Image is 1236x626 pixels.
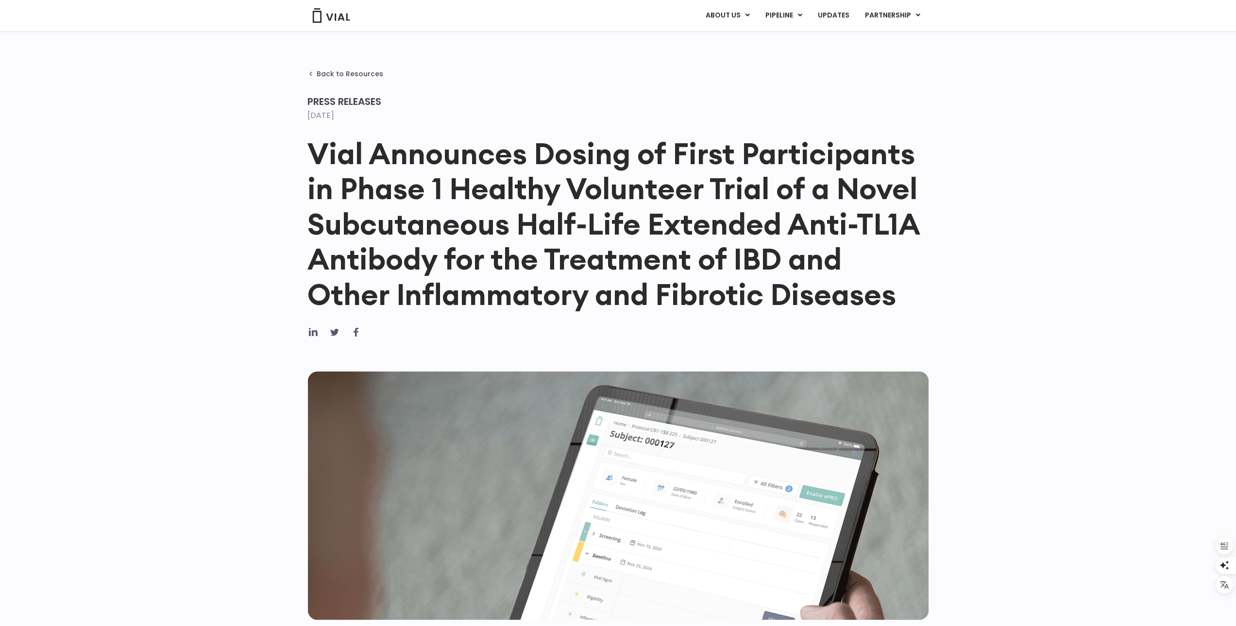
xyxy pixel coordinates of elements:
div: Share on facebook [350,326,362,338]
h1: Vial Announces Dosing of First Participants in Phase 1 Healthy Volunteer Trial of a Novel Subcuta... [307,136,929,312]
a: PIPELINEMenu Toggle [758,7,810,24]
a: UPDATES [810,7,857,24]
a: PARTNERSHIPMenu Toggle [857,7,928,24]
a: Back to Resources [307,70,383,78]
a: ABOUT USMenu Toggle [698,7,757,24]
img: Vial Logo [312,8,351,23]
img: Image of a tablet in persons hand. [307,371,929,620]
div: Share on linkedin [307,326,319,338]
time: [DATE] [307,110,334,121]
span: Press Releases [307,95,381,108]
span: Back to Resources [317,70,383,78]
div: Share on twitter [329,326,340,338]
